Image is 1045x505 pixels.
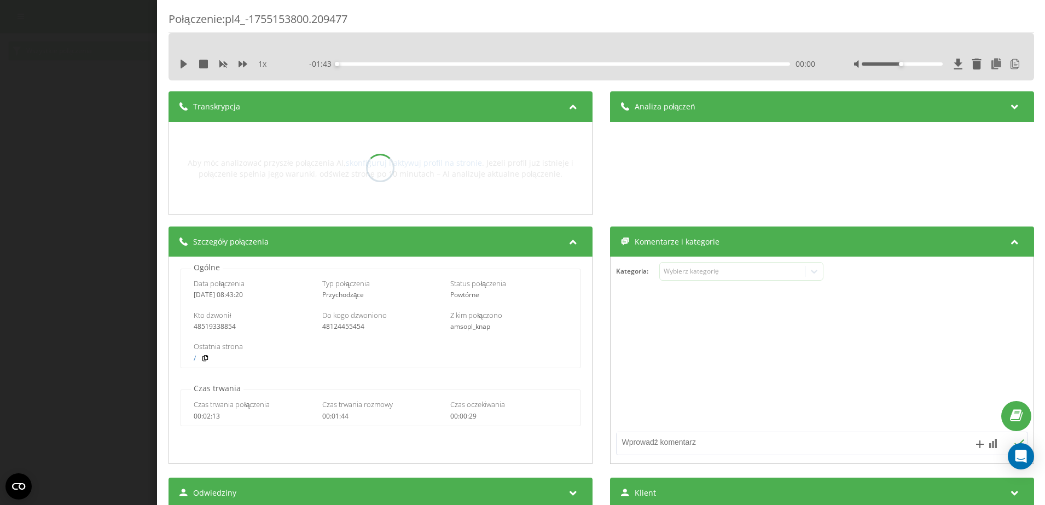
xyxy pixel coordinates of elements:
span: Czas oczekiwania [450,399,505,409]
div: 48124455454 [322,323,438,330]
span: Z kim połączono [450,310,502,320]
a: / [194,355,196,362]
div: Open Intercom Messenger [1008,443,1034,469]
span: Status połączenia [450,278,506,288]
span: - 01:43 [309,59,336,69]
div: 48519338854 [194,323,310,330]
div: Accessibility label [334,62,339,66]
p: Ogólne [191,262,223,273]
button: Open CMP widget [5,473,32,500]
span: Komentarze i kategorie [634,236,719,247]
h4: Kategoria : [616,268,659,275]
div: Wybierz kategorię [664,267,800,276]
span: Powtórne [450,290,479,299]
div: [DATE] 08:43:20 [194,291,310,299]
div: Połączenie : pl4_-1755153800.209477 [169,11,1034,33]
span: Data połączenia [194,278,245,288]
span: Typ połączenia [322,278,369,288]
span: Czas trwania rozmowy [322,399,392,409]
div: 00:00:29 [450,413,567,420]
span: Klient [634,487,655,498]
div: 00:01:44 [322,413,438,420]
span: 00:00 [795,59,815,69]
div: Accessibility label [898,62,903,66]
span: Do kogo dzwoniono [322,310,386,320]
div: 00:02:13 [194,413,310,420]
span: Analiza połączeń [634,101,695,112]
span: Odwiedziny [193,487,236,498]
div: amsopl_knap [450,323,567,330]
span: 1 x [258,59,266,69]
span: Czas trwania połączenia [194,399,270,409]
span: Kto dzwonił [194,310,231,320]
p: Czas trwania [191,383,243,394]
span: Przychodzące [322,290,364,299]
span: Transkrypcja [193,101,240,112]
span: Ostatnia strona [194,341,243,351]
span: Szczegóły połączenia [193,236,269,247]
